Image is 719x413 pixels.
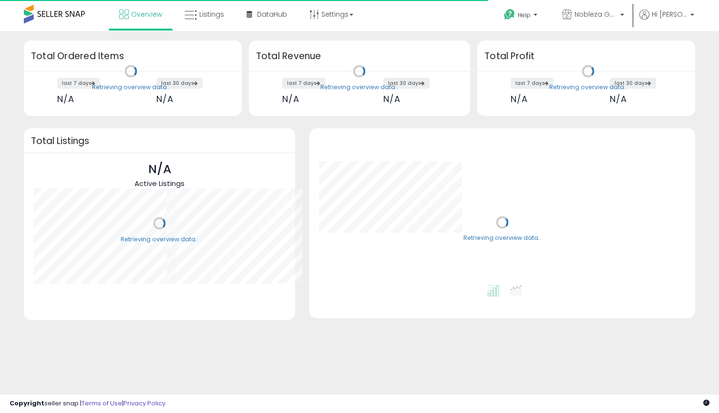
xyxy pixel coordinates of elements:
div: seller snap | | [10,399,165,408]
div: Retrieving overview data.. [92,83,170,92]
a: Privacy Policy [123,399,165,408]
span: Hi [PERSON_NAME] [652,10,688,19]
div: Retrieving overview data.. [320,83,398,92]
span: DataHub [257,10,287,19]
strong: Copyright [10,399,44,408]
span: Nobleza Goods [575,10,617,19]
div: Retrieving overview data.. [463,234,541,243]
a: Hi [PERSON_NAME] [639,10,694,31]
i: Get Help [503,9,515,21]
span: Help [518,11,531,19]
span: Overview [131,10,162,19]
a: Help [496,1,547,31]
a: Terms of Use [82,399,122,408]
span: Listings [199,10,224,19]
div: Retrieving overview data.. [549,83,627,92]
div: Retrieving overview data.. [121,235,198,244]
